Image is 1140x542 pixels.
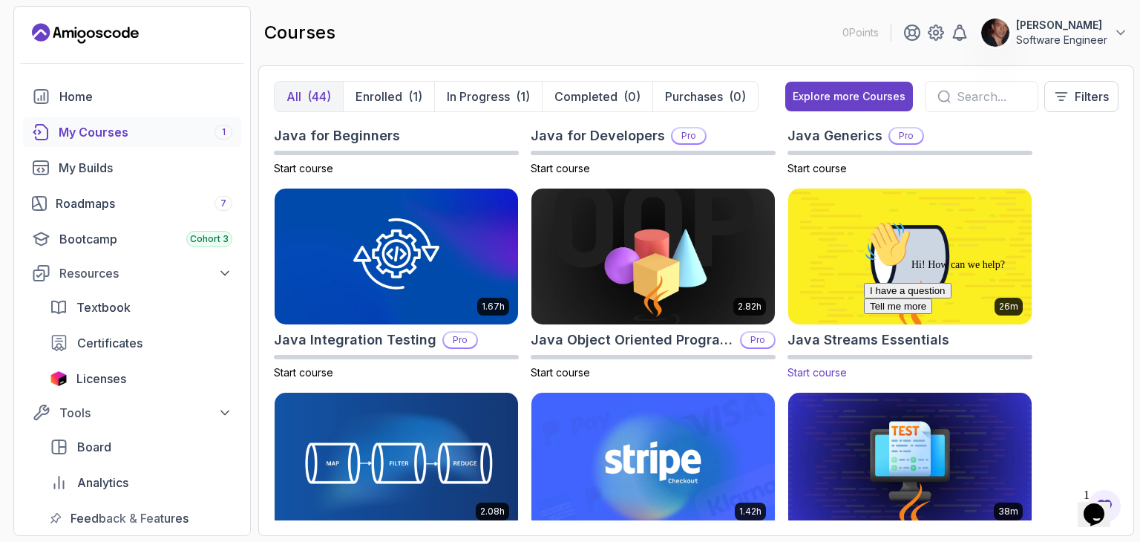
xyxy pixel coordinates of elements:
[41,293,241,322] a: textbook
[738,301,761,313] p: 2.82h
[6,84,74,99] button: Tell me more
[59,88,232,105] div: Home
[980,18,1128,48] button: user profile image[PERSON_NAME]Software Engineer
[516,88,530,105] div: (1)
[275,393,518,529] img: Java Streams card
[274,366,333,379] span: Start course
[6,6,53,53] img: :wave:
[23,224,241,254] a: bootcamp
[222,126,226,138] span: 1
[1044,81,1118,112] button: Filters
[59,230,232,248] div: Bootcamp
[23,117,241,147] a: courses
[356,88,402,105] p: Enrolled
[77,438,111,456] span: Board
[652,82,758,111] button: Purchases(0)
[6,6,273,99] div: 👋Hi! How can we help?I have a questionTell me more
[739,506,761,517] p: 1.42h
[41,468,241,497] a: analytics
[275,82,343,111] button: All(44)
[41,503,241,533] a: feedback
[434,82,542,111] button: In Progress(1)
[32,22,139,45] a: Landing page
[531,125,665,146] h2: Java for Developers
[23,153,241,183] a: builds
[76,298,131,316] span: Textbook
[59,123,232,141] div: My Courses
[6,68,94,84] button: I have a question
[274,330,436,350] h2: Java Integration Testing
[1016,18,1107,33] p: [PERSON_NAME]
[77,474,128,492] span: Analytics
[1078,483,1125,527] iframe: chat widget
[23,399,241,426] button: Tools
[23,82,241,111] a: home
[788,393,1032,529] img: Java Unit Testing Essentials card
[59,404,232,422] div: Tools
[787,366,847,379] span: Start course
[741,333,774,347] p: Pro
[71,509,189,527] span: Feedback & Features
[59,264,232,282] div: Resources
[23,189,241,218] a: roadmaps
[890,128,923,143] p: Pro
[275,189,518,325] img: Java Integration Testing card
[542,82,652,111] button: Completed(0)
[41,432,241,462] a: board
[220,197,226,209] span: 7
[842,25,879,40] p: 0 Points
[672,128,705,143] p: Pro
[264,21,335,45] h2: courses
[274,125,400,146] h2: Java for Beginners
[76,370,126,388] span: Licenses
[286,88,301,105] p: All
[1016,33,1107,48] p: Software Engineer
[531,393,775,529] img: Stripe Checkout card
[480,506,505,517] p: 2.08h
[59,159,232,177] div: My Builds
[444,333,476,347] p: Pro
[343,82,434,111] button: Enrolled(1)
[6,45,147,56] span: Hi! How can we help?
[1075,88,1109,105] p: Filters
[981,19,1009,47] img: user profile image
[56,195,232,212] div: Roadmaps
[41,364,241,394] a: licenses
[307,88,331,105] div: (44)
[787,330,949,350] h2: Java Streams Essentials
[665,88,723,105] p: Purchases
[554,88,617,105] p: Completed
[785,82,913,111] button: Explore more Courses
[274,162,333,174] span: Start course
[787,162,847,174] span: Start course
[482,301,505,313] p: 1.67h
[41,328,241,358] a: certificates
[531,330,734,350] h2: Java Object Oriented Programming
[23,260,241,287] button: Resources
[531,366,590,379] span: Start course
[447,88,510,105] p: In Progress
[77,334,142,352] span: Certificates
[787,125,882,146] h2: Java Generics
[729,88,746,105] div: (0)
[793,89,905,104] div: Explore more Courses
[998,506,1018,517] p: 38m
[531,189,775,325] img: Java Object Oriented Programming card
[50,371,68,386] img: jetbrains icon
[190,233,229,245] span: Cohort 3
[957,88,1026,105] input: Search...
[623,88,641,105] div: (0)
[858,215,1125,475] iframe: chat widget
[531,162,590,174] span: Start course
[408,88,422,105] div: (1)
